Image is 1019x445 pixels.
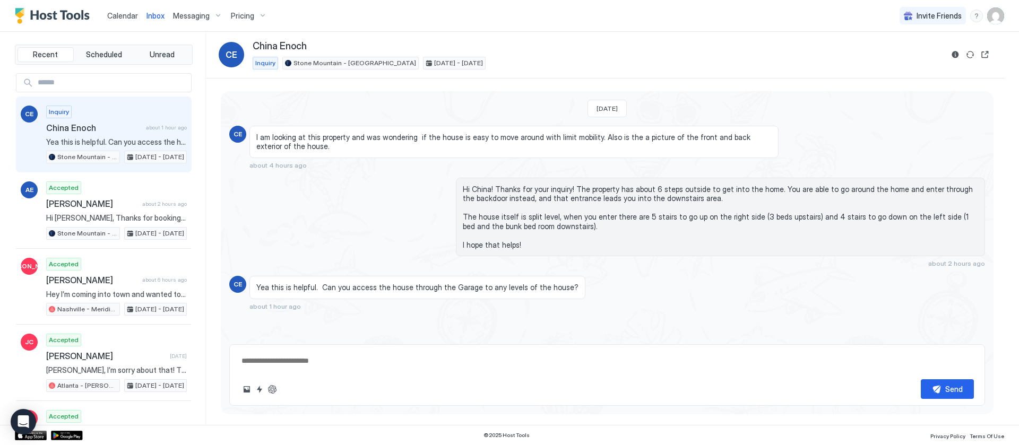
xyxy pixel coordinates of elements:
span: Nashville - Meridian (Entire House) [57,304,117,314]
span: [DATE] - [DATE] [135,381,184,390]
span: Accepted [49,259,79,269]
button: Upload image [240,383,253,396]
span: Stone Mountain - [GEOGRAPHIC_DATA] [57,229,117,238]
span: [DATE] - [DATE] [434,58,483,68]
span: Unread [150,50,175,59]
button: Scheduled [76,47,132,62]
a: Inbox [146,10,165,21]
span: Invite Friends [917,11,962,21]
a: App Store [15,431,47,440]
div: menu [970,10,983,22]
div: Send [945,383,963,395]
span: Inquiry [255,58,275,68]
span: [DATE] - [DATE] [135,229,184,238]
span: Hey I’m coming into town and wanted to stay somewhere nice for a couple of days, and I’m kinda of... [46,290,187,299]
span: [PERSON_NAME], I’m sorry about that! That is very good feedback and we will be sure to switch to ... [46,365,187,375]
span: Pricing [231,11,254,21]
span: about 4 hours ago [249,161,307,169]
button: Sync reservation [964,48,977,61]
a: Host Tools Logo [15,8,94,24]
span: [DATE] - [DATE] [135,304,184,314]
span: Terms Of Use [970,433,1004,439]
span: about 6 hours ago [142,276,187,283]
span: AE [25,185,33,195]
button: Quick reply [253,383,266,396]
span: [PERSON_NAME] [3,261,56,271]
span: China Enoch [46,123,142,133]
span: [PERSON_NAME] [46,351,166,361]
span: Hi [PERSON_NAME], Thanks for booking our place! On the morning of your check-in, you'll receive a... [46,213,187,223]
span: [PERSON_NAME] [46,198,138,209]
span: CE [25,109,33,119]
span: Calendar [107,11,138,20]
span: Privacy Policy [930,433,965,439]
span: Accepted [49,183,79,193]
button: Reservation information [949,48,962,61]
span: CE [226,48,237,61]
div: User profile [987,7,1004,24]
button: Recent [18,47,74,62]
span: CE [234,280,242,289]
span: [PERSON_NAME] [46,275,138,285]
button: Open reservation [979,48,991,61]
span: Inquiry [49,107,69,117]
span: CE [234,129,242,139]
span: Messaging [173,11,210,21]
span: about 2 hours ago [142,200,187,207]
span: Stone Mountain - [GEOGRAPHIC_DATA] [57,152,117,162]
span: Hi China! Thanks for your inquiry! The property has about 6 steps outside to get into the home. Y... [463,185,978,250]
span: China Enoch [253,40,307,53]
span: about 2 hours ago [928,259,985,267]
button: Send [921,379,974,399]
span: Accepted [49,412,79,421]
span: Scheduled [86,50,122,59]
span: [DATE] [170,353,187,360]
span: Stone Mountain - [GEOGRAPHIC_DATA] [293,58,416,68]
span: Yea this is helpful. Can you access the house through the Garage to any levels of the house? [256,283,578,292]
a: Calendar [107,10,138,21]
div: Open Intercom Messenger [11,409,36,434]
span: I am looking at this property and was wondering if the house is easy to move around with limit mo... [256,133,772,151]
span: [DATE] [597,104,618,112]
a: Privacy Policy [930,430,965,441]
span: JC [25,337,33,347]
input: Input Field [33,74,191,92]
button: Unread [134,47,190,62]
span: Atlanta - [PERSON_NAME] [57,381,117,390]
a: Google Play Store [51,431,83,440]
div: tab-group [15,45,193,65]
button: ChatGPT Auto Reply [266,383,279,396]
span: © 2025 Host Tools [483,432,530,439]
span: Accepted [49,335,79,345]
span: [DATE] - [DATE] [135,152,184,162]
span: Recent [33,50,58,59]
a: Terms Of Use [970,430,1004,441]
span: Inbox [146,11,165,20]
span: about 1 hour ago [146,124,187,131]
span: about 1 hour ago [249,302,301,310]
span: Yea this is helpful. Can you access the house through the Garage to any levels of the house? [46,137,187,147]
